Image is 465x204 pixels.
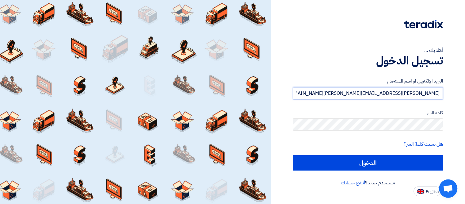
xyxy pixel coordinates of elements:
label: كلمة السر [293,109,443,116]
div: Open chat [439,179,458,198]
img: en-US.png [417,189,424,194]
a: أنشئ حسابك [341,179,365,187]
span: English [426,190,439,194]
button: English [414,187,441,196]
div: أهلا بك ... [293,47,443,54]
input: الدخول [293,155,443,171]
a: هل نسيت كلمة السر؟ [404,140,443,148]
img: Teradix logo [404,20,443,29]
input: أدخل بريد العمل الإلكتروني او اسم المستخدم الخاص بك ... [293,87,443,99]
label: البريد الإلكتروني او اسم المستخدم [293,78,443,85]
h1: تسجيل الدخول [293,54,443,67]
div: مستخدم جديد؟ [293,179,443,187]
